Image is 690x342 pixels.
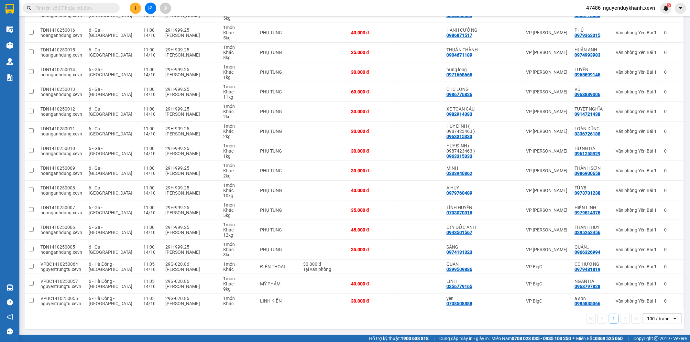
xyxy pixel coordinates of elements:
[60,24,270,32] li: Hotline: 19001155
[526,208,568,213] div: VP [PERSON_NAME]
[223,45,254,50] div: 1 món
[616,129,658,134] div: Văn phòng Yên Bái 1
[351,168,395,173] div: 30.000 đ
[575,87,609,92] div: VŨ
[223,25,254,30] div: 1 món
[575,225,609,230] div: THÀNH HUY
[223,222,254,227] div: 1 món
[351,30,395,35] div: 40.000 đ
[575,244,609,250] div: QUÂN DƯƠNG
[223,64,254,69] div: 1 món
[446,205,492,210] div: TÌNH HUYỀN
[575,171,600,176] div: 0986900658
[223,69,254,75] div: Khác
[664,168,680,173] div: 0
[165,112,217,117] div: [PERSON_NAME]
[446,52,472,58] div: 0904671189
[143,67,159,72] div: 11:00
[165,87,217,92] div: 29H-999.25
[575,166,609,171] div: THÀNH SƠN
[89,244,132,255] span: 6 - Ga - [GEOGRAPHIC_DATA]
[526,281,568,286] div: VP BigC
[223,148,254,154] div: Khác
[6,42,13,49] img: warehouse-icon
[223,75,254,80] div: 1 kg
[40,185,82,190] div: TDN1410250008
[165,52,217,58] div: [PERSON_NAME]
[165,230,217,235] div: [PERSON_NAME]
[575,72,600,77] div: 0965599145
[351,227,395,232] div: 45.000 đ
[446,267,472,272] div: 0399509886
[89,279,132,289] span: 6 - Hà Đông - [GEOGRAPHIC_DATA]
[40,190,82,196] div: hoanganhdung.xevn
[446,112,472,117] div: 0982914383
[165,225,217,230] div: 29H-999.25
[616,281,658,286] div: Văn phòng Yên Bái 1
[616,188,658,193] div: Văn phòng Yên Bái 1
[575,230,600,235] div: 0395262456
[6,26,13,33] img: warehouse-icon
[664,109,680,114] div: 0
[616,227,658,232] div: Văn phòng Yên Bái 1
[260,281,297,286] div: MỸ PHẢM
[40,87,82,92] div: TDN1410250013
[223,242,254,247] div: 1 món
[616,247,658,252] div: Văn phòng Yên Bái 1
[526,50,568,55] div: VP [PERSON_NAME]
[223,134,254,139] div: 2 kg
[260,50,297,55] div: PHỤ TÙNG
[664,30,680,35] div: 0
[260,109,297,114] div: PHỤ TÙNG
[165,296,217,301] div: 29G-020.86
[165,279,217,284] div: 29G-020.86
[143,296,159,301] div: 11:05
[165,267,217,272] div: [PERSON_NAME]
[587,244,591,250] span: ...
[609,314,619,324] button: 1
[223,154,254,159] div: 1 kg
[223,227,254,232] div: Khác
[446,171,472,176] div: 0333940862
[664,69,680,75] div: 0
[446,190,472,196] div: 0979760489
[260,89,297,94] div: PHỤ TÙNG
[675,3,686,14] button: caret-down
[165,27,217,33] div: 29H-999.25
[526,89,568,94] div: VP [PERSON_NAME]
[6,284,13,291] img: warehouse-icon
[260,148,297,154] div: PHỤ TÙNG
[575,190,600,196] div: 0973731238
[526,129,568,134] div: VP [PERSON_NAME]
[165,92,217,97] div: [PERSON_NAME]
[223,168,254,173] div: Khác
[446,244,492,250] div: SÁNG
[40,250,82,255] div: hoanganhdung.xevn
[223,232,254,238] div: 12 kg
[143,225,159,230] div: 11:00
[165,126,217,131] div: 29H-999.25
[575,27,609,33] div: PHÚ
[223,267,254,272] div: Khác
[526,247,568,252] div: VP [PERSON_NAME]
[526,168,568,173] div: VP [PERSON_NAME]
[6,58,13,65] img: warehouse-icon
[260,264,297,269] div: ĐIỆN THOẠI
[260,30,297,35] div: PHỤ TÙNG
[89,67,132,77] span: 6 - Ga - [GEOGRAPHIC_DATA]
[148,6,153,10] span: file-add
[351,69,395,75] div: 30.000 đ
[143,244,159,250] div: 11:00
[575,210,600,215] div: 0979514975
[40,126,82,131] div: TDN1410250011
[616,264,658,269] div: Văn phòng Yên Bái 1
[40,267,82,272] div: nguyentrungtu.xevn
[223,109,254,114] div: Khác
[575,267,600,272] div: 0979481819
[165,47,217,52] div: 29H-999.25
[616,109,658,114] div: Văn phòng Yên Bái 1
[40,72,82,77] div: hoanganhdung.xevn
[351,281,395,286] div: 40.000 đ
[36,5,112,12] input: Tìm tên, số ĐT hoặc mã đơn
[40,92,82,97] div: hoanganhdung.xevn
